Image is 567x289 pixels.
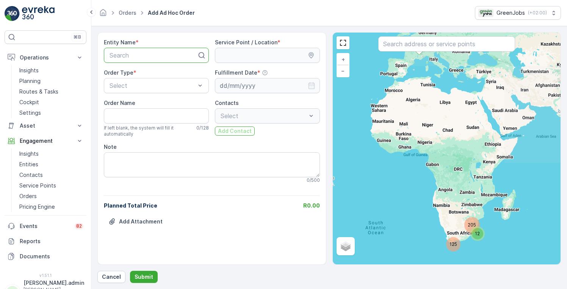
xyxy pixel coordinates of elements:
[146,9,196,17] span: Add Ad Hoc Order
[135,273,153,281] p: Submit
[5,273,86,278] span: v 1.51.1
[16,191,86,202] a: Orders
[5,219,86,234] a: Events82
[19,203,55,211] p: Pricing Engine
[76,223,82,229] p: 82
[102,273,121,281] p: Cancel
[16,180,86,191] a: Service Points
[5,249,86,264] a: Documents
[74,34,81,40] p: ⌘B
[20,122,71,130] p: Asset
[472,228,476,233] div: 12
[97,271,125,283] button: Cancel
[5,133,86,148] button: Engagement
[16,108,86,118] a: Settings
[20,237,83,245] p: Reports
[19,182,56,189] p: Service Points
[20,222,70,230] p: Events
[341,67,345,74] span: −
[466,219,470,223] div: 205
[16,148,86,159] a: Insights
[215,69,257,76] label: Fulfillment Date
[337,54,349,65] a: Zoom In
[218,127,252,135] p: Add Contact
[5,234,86,249] a: Reports
[104,39,136,45] label: Entity Name
[337,37,349,48] a: View Fullscreen
[466,219,479,231] div: 205
[16,86,86,97] a: Routes & Tasks
[478,9,493,17] img: Green_Jobs_Logo.png
[19,192,37,200] p: Orders
[19,67,39,74] p: Insights
[303,202,320,209] span: R0.00
[196,125,209,131] p: 0 / 128
[104,216,167,228] button: Upload File
[472,228,483,239] div: 12
[215,39,277,45] label: Service Point / Location
[23,279,84,287] p: [PERSON_NAME].admin
[104,125,193,137] span: If left blank, the system will fill it automatically
[16,76,86,86] a: Planning
[104,100,135,106] label: Order Name
[215,100,239,106] label: Contacts
[5,6,20,21] img: logo
[20,137,71,145] p: Engagement
[5,118,86,133] button: Asset
[337,238,354,255] a: Layers
[5,50,86,65] button: Operations
[307,177,320,183] p: 0 / 500
[262,70,268,76] div: Help Tooltip Icon
[448,239,452,243] div: 125
[16,159,86,170] a: Entities
[110,51,197,60] p: Search
[16,97,86,108] a: Cockpit
[215,78,320,93] input: dd/mm/yyyy
[378,36,515,52] input: Search address or service points
[104,202,157,209] p: Planned Total Price
[16,65,86,76] a: Insights
[16,170,86,180] a: Contacts
[19,98,39,106] p: Cockpit
[110,81,196,90] p: Select
[104,144,117,150] label: Note
[19,109,41,117] p: Settings
[528,10,547,16] p: ( +02:00 )
[341,56,345,62] span: +
[475,6,561,20] button: GreenJobs(+02:00)
[16,202,86,212] a: Pricing Engine
[20,54,71,61] p: Operations
[19,150,39,158] p: Insights
[119,218,163,225] p: Add Attachment
[19,171,43,179] p: Contacts
[497,9,525,17] p: GreenJobs
[99,11,107,18] a: Homepage
[448,239,459,250] div: 125
[19,88,58,95] p: Routes & Tasks
[130,271,158,283] button: Submit
[119,9,136,16] a: Orders
[19,77,41,85] p: Planning
[215,127,255,136] button: Add Contact
[20,253,83,260] p: Documents
[104,69,133,76] label: Order Type
[19,161,38,168] p: Entities
[337,65,349,77] a: Zoom Out
[22,6,55,21] img: logo_light-DOdMpM7g.png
